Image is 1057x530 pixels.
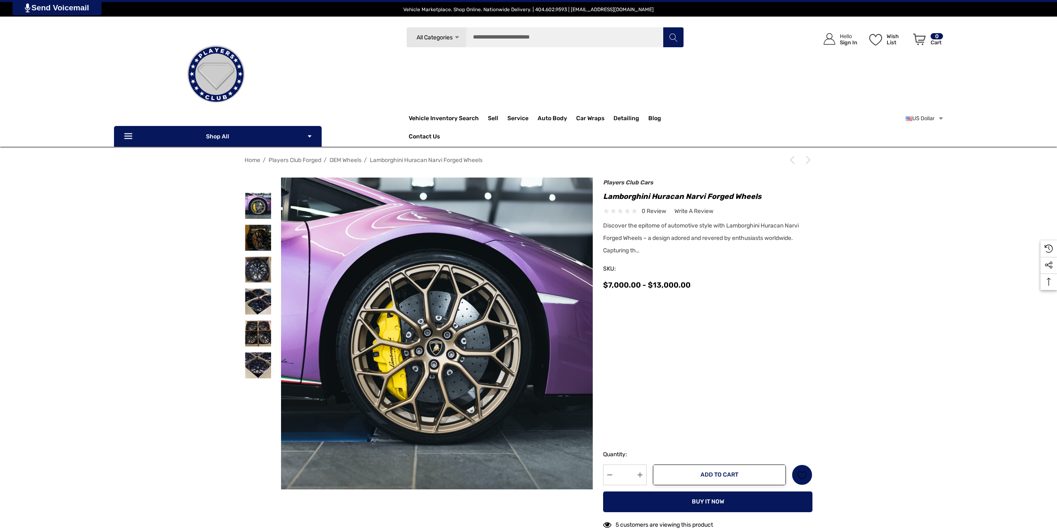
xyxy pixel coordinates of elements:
a: All Categories Icon Arrow Down Icon Arrow Up [406,27,466,48]
img: Lamborghini Huracan Wheels [245,320,271,346]
a: Home [245,157,260,164]
img: Lamborghini Huracan Wheels [245,225,271,251]
p: Sign In [840,39,857,46]
svg: Icon Arrow Down [454,34,460,41]
a: Lamborghini Huracan Narvi Forged Wheels [370,157,482,164]
a: Next [801,156,812,164]
svg: Wish List [798,470,807,480]
svg: Icon Line [123,132,136,141]
p: Hello [840,33,857,39]
svg: Review Your Cart [913,34,926,45]
a: USD [906,110,944,127]
span: $7,000.00 - $13,000.00 [603,281,691,290]
a: Write a Review [674,206,713,216]
a: Car Wraps [576,110,613,127]
span: Vehicle Marketplace. Shop Online. Nationwide Delivery. | 404.602.9593 | [EMAIL_ADDRESS][DOMAIN_NAME] [403,7,654,12]
a: Contact Us [409,133,440,142]
span: Auto Body [538,115,567,124]
a: Cart with 0 items [909,25,944,57]
a: Sign in [814,25,861,53]
a: Previous [788,156,800,164]
svg: Wish List [869,34,882,46]
nav: Breadcrumb [245,153,812,167]
svg: Social Media [1045,261,1053,269]
p: Wish List [887,33,909,46]
span: Service [507,115,528,124]
span: SKU: [603,263,645,275]
p: Shop All [114,126,322,147]
img: Lamborghini Huracan Wheels [245,257,271,283]
button: Search [663,27,684,48]
img: Lamborghini Huracan Wheels [281,177,593,489]
span: 0 review [642,206,666,216]
svg: Icon User Account [824,33,835,45]
h1: Lamborghini Huracan Narvi Forged Wheels [603,190,812,203]
a: Detailing [613,110,648,127]
div: 5 customers are viewing this product [603,517,713,530]
a: Sell [488,110,507,127]
img: Players Club | Cars For Sale [175,33,257,116]
svg: Top [1040,278,1057,286]
a: Blog [648,115,661,124]
svg: Recently Viewed [1045,244,1053,253]
p: Cart [931,39,943,46]
img: Lamborghini Huracan Wheels [245,288,271,315]
span: Sell [488,115,498,124]
a: Wish List [792,465,812,485]
a: Vehicle Inventory Search [409,115,479,124]
a: Players Club Cars [603,179,653,186]
span: Car Wraps [576,115,604,124]
span: Write a Review [674,208,713,215]
img: Lamborghini Huracan Wheels [245,193,271,219]
a: Wish List Wish List [865,25,909,53]
button: Buy it now [603,491,812,512]
a: Players Club Forged [269,157,321,164]
a: OEM Wheels [330,157,361,164]
p: 0 [931,33,943,39]
img: PjwhLS0gR2VuZXJhdG9yOiBHcmF2aXQuaW8gLS0+PHN2ZyB4bWxucz0iaHR0cDovL3d3dy53My5vcmcvMjAwMC9zdmciIHhtb... [25,3,30,12]
button: Add to Cart [653,465,786,485]
img: Lamborghini Huracan Wheels [245,352,271,378]
span: Detailing [613,115,639,124]
span: All Categories [416,34,452,41]
a: Service [507,110,538,127]
svg: Icon Arrow Down [307,133,313,139]
span: Discover the epitome of automotive style with Lamborghini Huracan Narvi Forged Wheels – a design ... [603,222,799,254]
a: Auto Body [538,110,576,127]
label: Quantity: [603,450,647,460]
